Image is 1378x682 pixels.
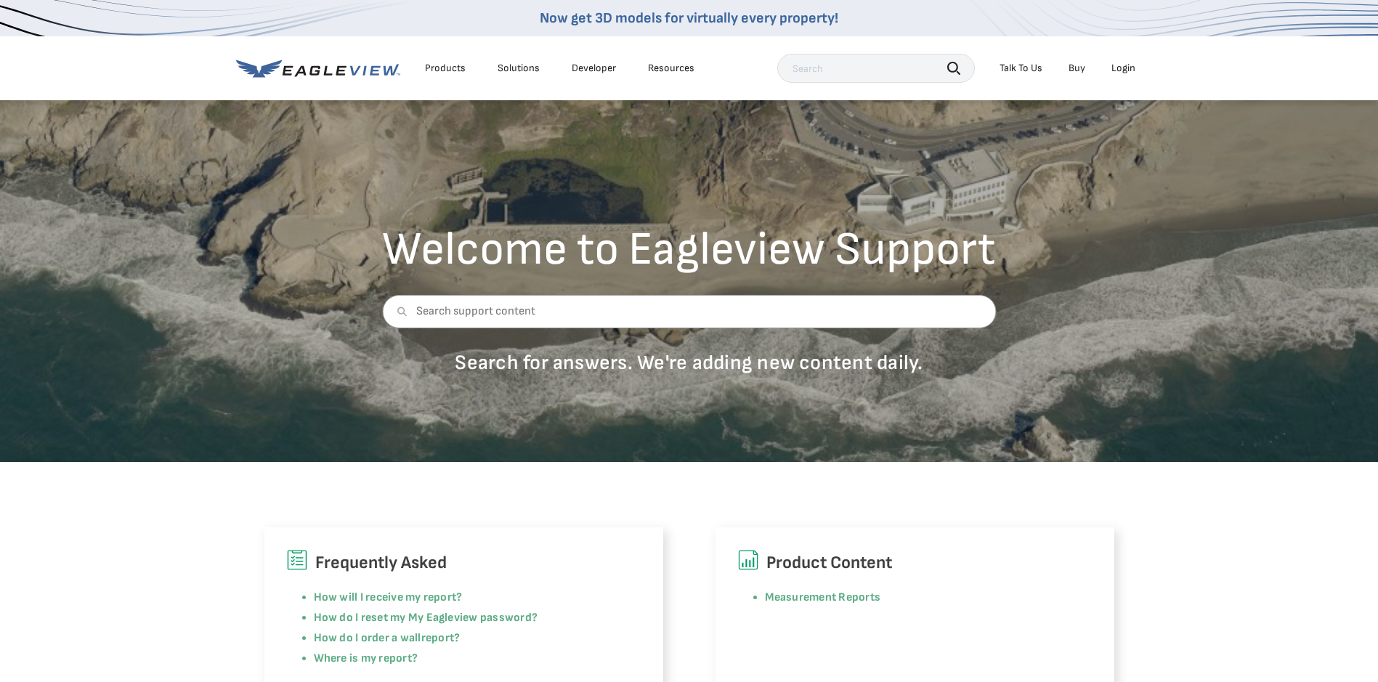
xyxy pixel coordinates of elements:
a: Now get 3D models for virtually every property! [540,9,838,27]
a: Where is my report? [314,651,418,665]
h6: Product Content [737,549,1093,577]
a: report [421,631,454,645]
input: Search [777,54,975,83]
div: Solutions [498,62,540,75]
div: Talk To Us [1000,62,1042,75]
input: Search support content [382,295,996,328]
a: ? [454,631,460,645]
a: How do I order a wall [314,631,421,645]
div: Products [425,62,466,75]
div: Login [1111,62,1135,75]
h2: Welcome to Eagleview Support [382,227,996,273]
a: How do I reset my My Eagleview password? [314,611,538,625]
a: How will I receive my report? [314,590,463,604]
h6: Frequently Asked [286,549,641,577]
p: Search for answers. We're adding new content daily. [382,350,996,375]
a: Developer [572,62,616,75]
div: Resources [648,62,694,75]
a: Measurement Reports [765,590,881,604]
a: Buy [1069,62,1085,75]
